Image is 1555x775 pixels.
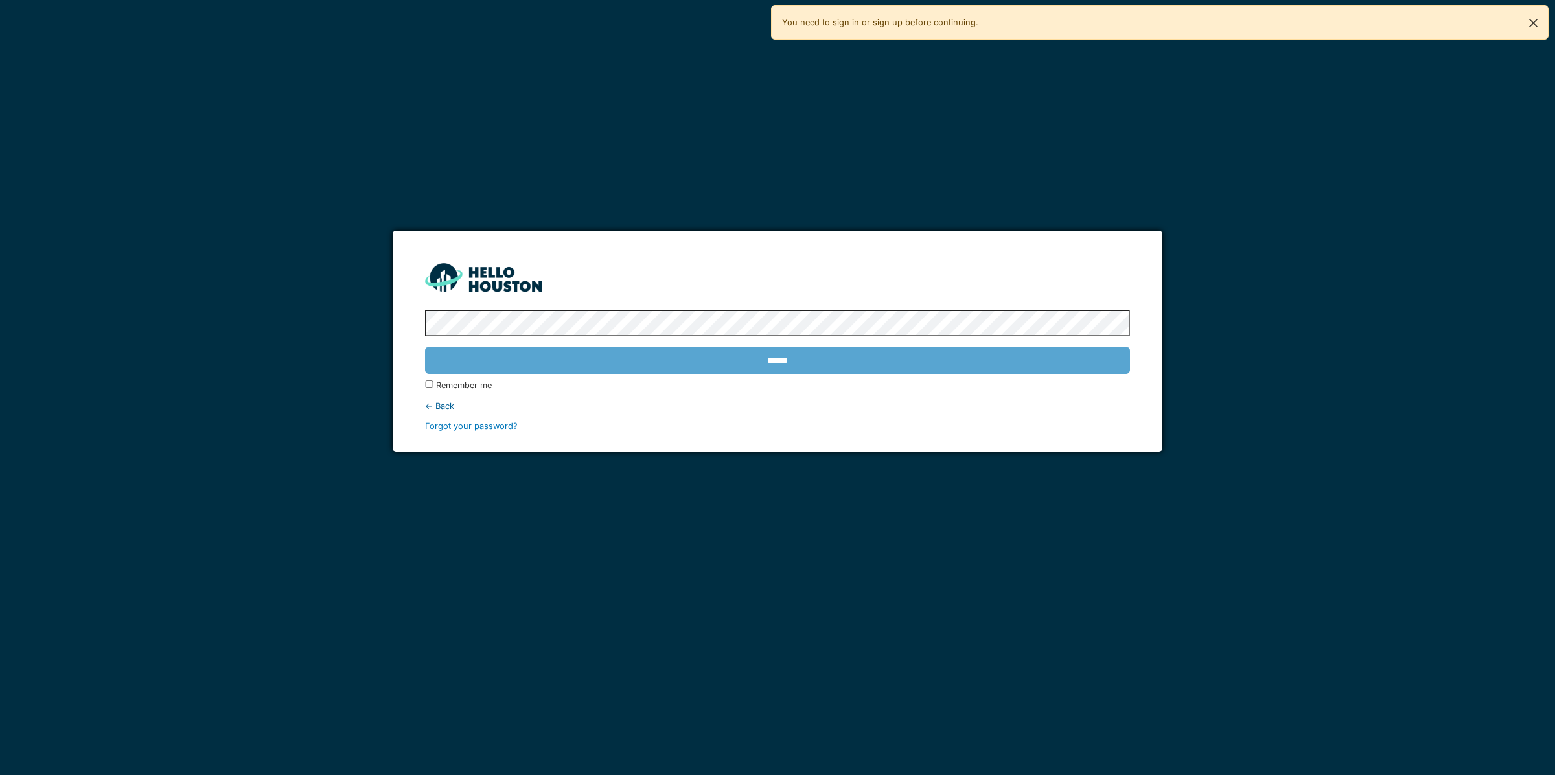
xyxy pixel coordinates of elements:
label: Remember me [436,379,492,391]
a: Forgot your password? [425,421,518,431]
div: ← Back [425,400,1129,412]
img: HH_line-BYnF2_Hg.png [425,263,542,291]
button: Close [1519,6,1548,40]
div: You need to sign in or sign up before continuing. [771,5,1549,40]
